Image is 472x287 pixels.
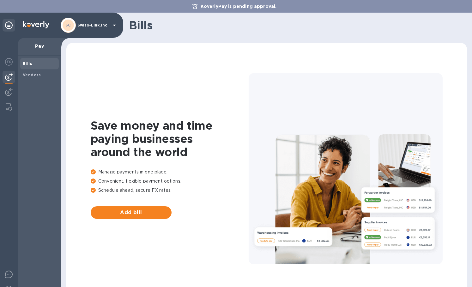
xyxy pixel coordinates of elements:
[91,169,249,175] p: Manage payments in one place.
[91,187,249,194] p: Schedule ahead, secure FX rates.
[23,61,32,66] b: Bills
[23,73,41,77] b: Vendors
[197,3,280,9] p: KoverlyPay is pending approval.
[23,21,49,28] img: Logo
[91,119,249,159] h1: Save money and time paying businesses around the world
[65,23,71,27] b: SC
[3,19,15,32] div: Unpin categories
[91,178,249,184] p: Convenient, flexible payment options.
[5,58,13,66] img: Foreign exchange
[129,19,462,32] h1: Bills
[91,206,172,219] button: Add bill
[23,43,56,49] p: Pay
[77,23,109,27] p: Swiss-Link,Inc
[96,209,166,216] span: Add bill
